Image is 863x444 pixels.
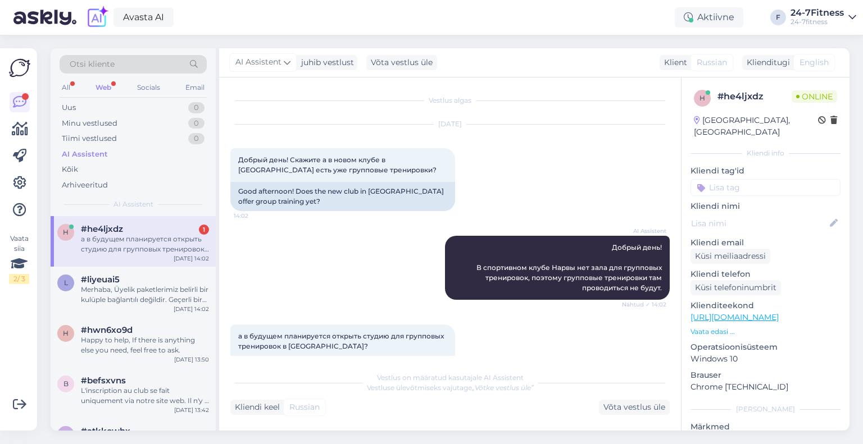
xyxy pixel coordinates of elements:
[230,119,670,129] div: [DATE]
[174,406,209,414] div: [DATE] 13:42
[660,57,687,68] div: Klient
[691,148,841,158] div: Kliendi info
[691,312,779,322] a: [URL][DOMAIN_NAME]
[235,56,281,68] span: AI Assistent
[691,165,841,177] p: Kliendi tag'id
[691,353,841,365] p: Windows 10
[234,212,276,220] span: 14:02
[691,237,841,249] p: Kliendi email
[9,274,29,284] div: 2 / 3
[366,55,437,70] div: Võta vestlus üle
[691,179,841,196] input: Lisa tag
[113,8,174,27] a: Avasta AI
[230,401,280,413] div: Kliendi keel
[238,332,446,350] span: а в будущем планируется открыть студию для групповых тренировок в [GEOGRAPHIC_DATA]?
[9,234,29,284] div: Vaata siia
[62,164,78,175] div: Kõik
[81,335,209,355] div: Happy to help, If there is anything else you need, feel free to ask.
[622,300,666,309] span: Nähtud ✓ 14:02
[81,325,133,335] span: #hwn6xo9d
[691,280,781,295] div: Küsi telefoninumbrit
[62,118,117,129] div: Minu vestlused
[113,199,153,209] span: AI Assistent
[691,217,828,230] input: Lisa nimi
[81,224,123,234] span: #he4ljxdz
[624,227,666,235] span: AI Assistent
[183,80,207,95] div: Email
[367,383,534,392] span: Vestluse ülevõtmiseks vajutage
[717,90,792,103] div: # he4ljxdz
[691,249,770,264] div: Küsi meiliaadressi
[62,180,108,191] div: Arhiveeritud
[135,80,162,95] div: Socials
[85,6,109,29] img: explore-ai
[694,115,818,138] div: [GEOGRAPHIC_DATA], [GEOGRAPHIC_DATA]
[297,57,354,68] div: juhib vestlust
[599,400,670,415] div: Võta vestlus üle
[62,149,108,160] div: AI Assistent
[188,102,205,113] div: 0
[791,17,844,26] div: 24-7fitness
[800,57,829,68] span: English
[791,8,856,26] a: 24-7Fitness24-7fitness
[691,300,841,312] p: Klienditeekond
[675,7,743,28] div: Aktiivne
[188,133,205,144] div: 0
[63,329,69,337] span: h
[691,381,841,393] p: Chrome [TECHNICAL_ID]
[700,94,705,102] span: h
[691,404,841,414] div: [PERSON_NAME]
[238,155,437,174] span: Добрый день! Скажите а в новом клубе в [GEOGRAPHIC_DATA] есть уже групповые тренировки?
[64,278,68,287] span: l
[770,10,786,25] div: F
[289,401,320,413] span: Russian
[174,254,209,263] div: [DATE] 14:02
[691,369,841,381] p: Brauser
[792,90,837,103] span: Online
[199,225,209,235] div: 1
[691,200,841,212] p: Kliendi nimi
[81,285,209,305] div: Merhaba, Üyelik paketlerimiz belirli bir kulüple bağlantılı değildir. Geçerli bir paketle Estonya...
[472,383,534,392] i: „Võtke vestlus üle”
[81,376,126,386] span: #befsxvns
[697,57,727,68] span: Russian
[377,373,524,382] span: Vestlus on määratud kasutajale AI Assistent
[691,421,841,433] p: Märkmed
[230,182,455,211] div: Good afternoon! Does the new club in [GEOGRAPHIC_DATA] offer group training yet?
[174,305,209,313] div: [DATE] 14:02
[63,228,69,236] span: h
[81,234,209,254] div: а в будущем планируется открыть студию для групповых тренировок в [GEOGRAPHIC_DATA]?
[63,430,69,438] span: a
[230,95,670,106] div: Vestlus algas
[174,355,209,364] div: [DATE] 13:50
[93,80,113,95] div: Web
[81,426,130,436] span: #atkkcwhx
[691,268,841,280] p: Kliendi telefon
[188,118,205,129] div: 0
[62,102,76,113] div: Uus
[63,379,69,388] span: b
[791,8,844,17] div: 24-7Fitness
[691,327,841,337] p: Vaata edasi ...
[81,386,209,406] div: L'inscription au club se fait uniquement via notre site web. Il n'y a pas de personnel sur place ...
[9,57,30,79] img: Askly Logo
[60,80,72,95] div: All
[476,243,664,292] span: Добрый день! В спортивном клубе Нарвы нет зала для групповых тренировок, поэтому групповые тренир...
[62,133,117,144] div: Tiimi vestlused
[691,341,841,353] p: Operatsioonisüsteem
[70,58,115,70] span: Otsi kliente
[81,274,120,285] span: #liyeuai5
[742,57,790,68] div: Klienditugi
